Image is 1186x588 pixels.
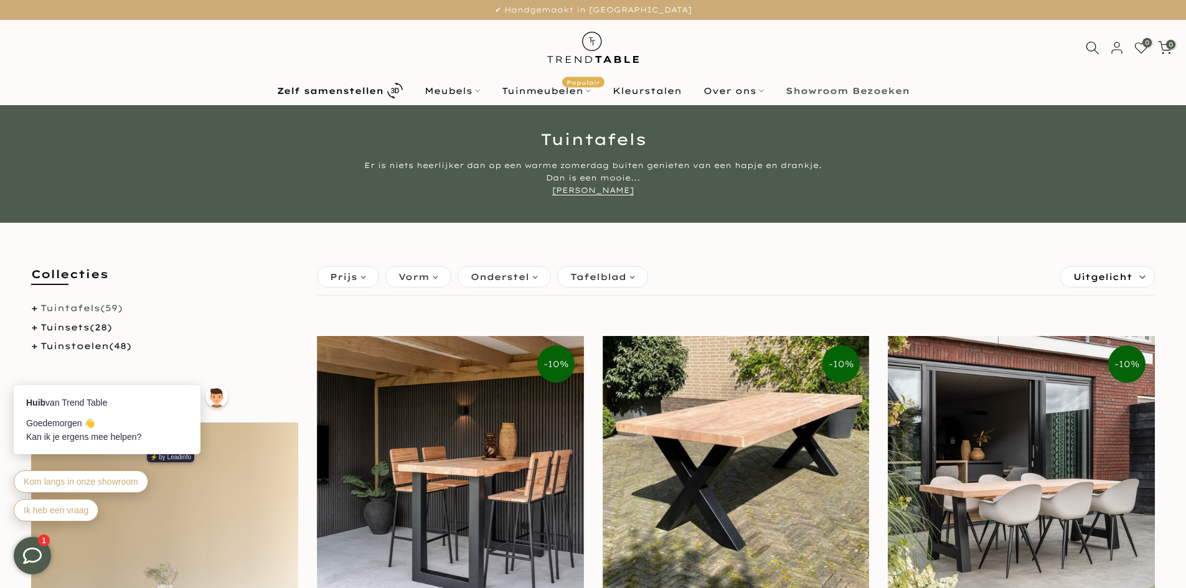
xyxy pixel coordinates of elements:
img: trend-table [539,20,647,75]
a: 0 [1134,41,1148,55]
b: Zelf samenstellen [277,86,384,95]
span: -10% [1108,345,1146,383]
span: (28) [90,322,112,333]
b: Showroom Bezoeken [786,86,910,95]
a: 0 [1158,41,1172,55]
span: 0 [1142,38,1152,47]
span: Populair [562,77,605,87]
span: -10% [537,345,575,383]
h1: Tuintafels [229,131,958,147]
a: Zelf samenstellen [266,80,413,101]
a: Over ons [692,83,774,98]
span: Tafelblad [570,270,626,284]
a: Showroom Bezoeken [774,83,920,98]
div: Er is niets heerlijker dan op een warme zomerdag buiten genieten van een hapje en drankje. Dan is... [360,159,827,197]
a: Meubels [413,83,491,98]
span: Vorm [398,270,430,284]
span: -10% [822,345,860,383]
a: Tuinsets(28) [40,322,112,333]
span: Uitgelicht [1073,267,1132,287]
span: Prijs [330,270,357,284]
a: Kleurstalen [601,83,692,98]
iframe: toggle-frame [1,525,64,587]
label: Sorteren:Uitgelicht [1061,267,1154,287]
span: Onderstel [471,270,529,284]
a: Tuintafels(59) [40,302,123,314]
span: (59) [100,302,123,314]
a: [PERSON_NAME] [552,185,634,195]
p: ✔ Handgemaakt in [GEOGRAPHIC_DATA] [16,3,1170,17]
span: 0 [1166,40,1175,49]
iframe: bot-iframe [1,324,244,537]
a: TuinmeubelenPopulair [491,83,601,98]
h5: Collecties [31,266,298,294]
